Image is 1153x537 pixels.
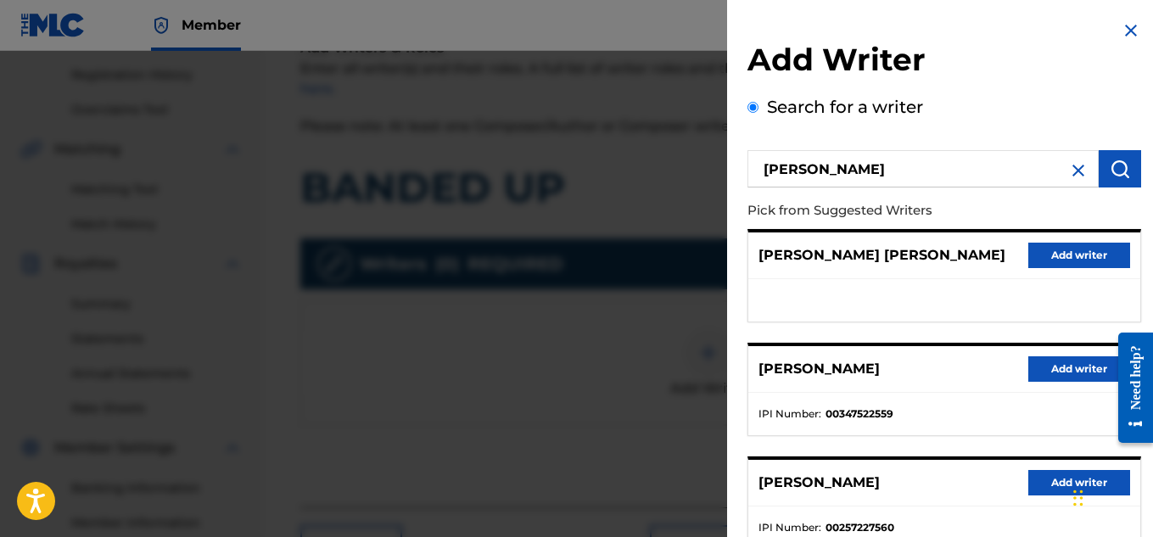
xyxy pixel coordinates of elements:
button: Add writer [1028,243,1130,268]
div: Drag [1073,473,1083,523]
p: [PERSON_NAME] [758,359,880,379]
button: Add writer [1028,356,1130,382]
p: [PERSON_NAME] [758,473,880,493]
h2: Add Writer [747,41,1141,84]
img: Search Works [1110,159,1130,179]
iframe: Chat Widget [1068,456,1153,537]
img: Top Rightsholder [151,15,171,36]
img: MLC Logo [20,13,86,37]
span: IPI Number : [758,406,821,422]
span: IPI Number : [758,520,821,535]
strong: 00347522559 [826,406,893,422]
span: Member [182,15,241,35]
img: close [1068,160,1089,181]
p: [PERSON_NAME] [PERSON_NAME] [758,245,1005,266]
button: Add writer [1028,470,1130,495]
p: Pick from Suggested Writers [747,193,1044,229]
input: Search writer's name or IPI Number [747,150,1099,187]
label: Search for a writer [767,97,923,117]
strong: 00257227560 [826,520,894,535]
iframe: Resource Center [1105,320,1153,456]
